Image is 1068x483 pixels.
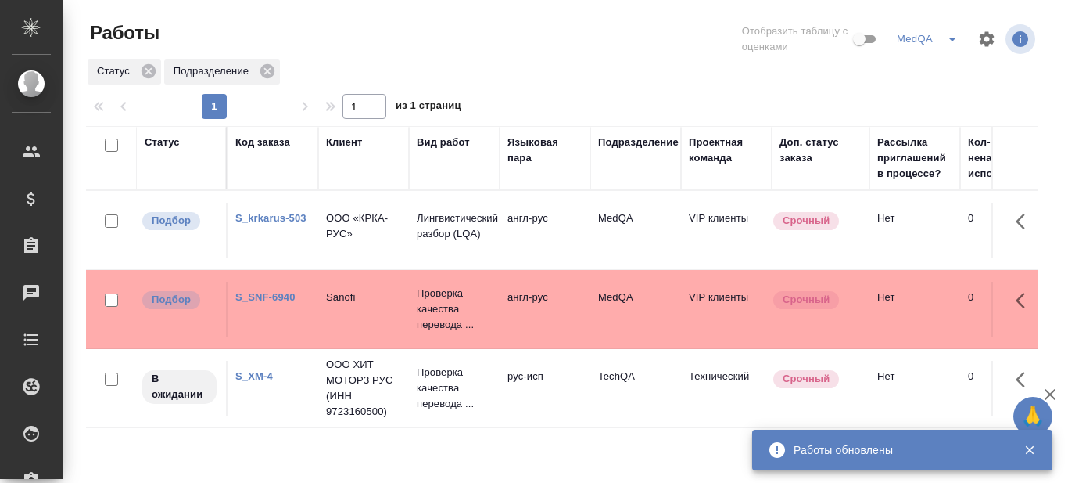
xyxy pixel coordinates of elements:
td: VIP клиенты [681,203,772,258]
div: Рассылка приглашений в процессе? [877,135,952,182]
p: ООО ХИТ МОТОРЗ РУС (ИНН 9723160500) [326,357,401,420]
div: Подразделение [598,135,679,150]
td: Технический [681,361,772,416]
div: Статус [145,135,180,150]
p: Подбор [152,292,191,308]
div: Код заказа [235,135,290,150]
p: Подразделение [174,63,254,79]
div: Кол-во неназначенных исполнителей [968,135,1062,182]
p: Подбор [152,213,191,229]
span: 🙏 [1020,400,1046,433]
div: Проектная команда [689,135,764,166]
span: Посмотреть информацию [1005,24,1038,54]
div: split button [893,27,968,52]
td: TechQA [590,361,681,416]
p: Статус [97,63,135,79]
button: Закрыть [1013,443,1045,457]
p: Срочный [783,292,830,308]
td: MedQA [590,203,681,258]
p: ООО «КРКА-РУС» [326,211,401,242]
div: Доп. статус заказа [779,135,862,166]
td: VIP клиенты [681,282,772,337]
div: Вид работ [417,135,470,150]
button: Здесь прячутся важные кнопки [1006,361,1044,398]
span: Отобразить таблицу с оценками [742,23,850,55]
p: В ожидании [152,371,207,402]
p: Sanofi [326,290,401,305]
p: Срочный [783,371,830,387]
div: Подразделение [164,59,280,85]
div: Статус [88,59,161,85]
p: Лингвистический разбор (LQA) [417,211,492,242]
div: Клиент [326,135,362,150]
div: Работы обновлены [794,442,1000,458]
td: англ-рус [500,203,590,258]
span: из 1 страниц [396,96,461,119]
div: Можно подбирать исполнителей [141,290,218,311]
td: Нет [869,203,960,258]
p: Срочный [783,213,830,229]
button: 🙏 [1013,397,1052,436]
span: Работы [86,20,159,45]
div: Можно подбирать исполнителей [141,211,218,232]
div: Языковая пара [507,135,582,166]
td: MedQA [590,282,681,337]
td: англ-рус [500,282,590,337]
span: Настроить таблицу [968,20,1005,58]
td: рус-исп [500,361,590,416]
button: Здесь прячутся важные кнопки [1006,203,1044,240]
a: S_krkarus-503 [235,212,306,224]
a: S_SNF-6940 [235,291,296,303]
td: Нет [869,282,960,337]
p: Проверка качества перевода ... [417,286,492,333]
td: Нет [869,361,960,416]
a: S_XM-4 [235,370,273,382]
p: Проверка качества перевода ... [417,365,492,412]
div: Исполнитель назначен, приступать к работе пока рано [141,369,218,406]
button: Здесь прячутся важные кнопки [1006,282,1044,319]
